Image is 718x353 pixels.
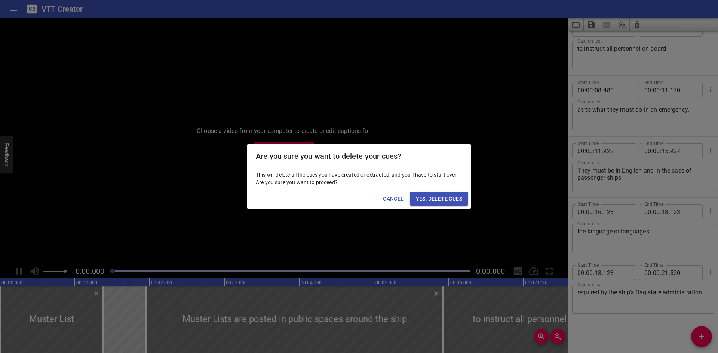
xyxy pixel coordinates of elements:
[410,192,468,206] button: Yes, Delete Cues
[380,192,406,206] button: Cancel
[383,194,404,204] span: Cancel
[247,168,471,189] div: This will delete all the cues you have created or extracted, and you'll have to start over. Are y...
[416,194,462,204] span: Yes, Delete Cues
[256,150,462,162] h2: Are you sure you want to delete your cues?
